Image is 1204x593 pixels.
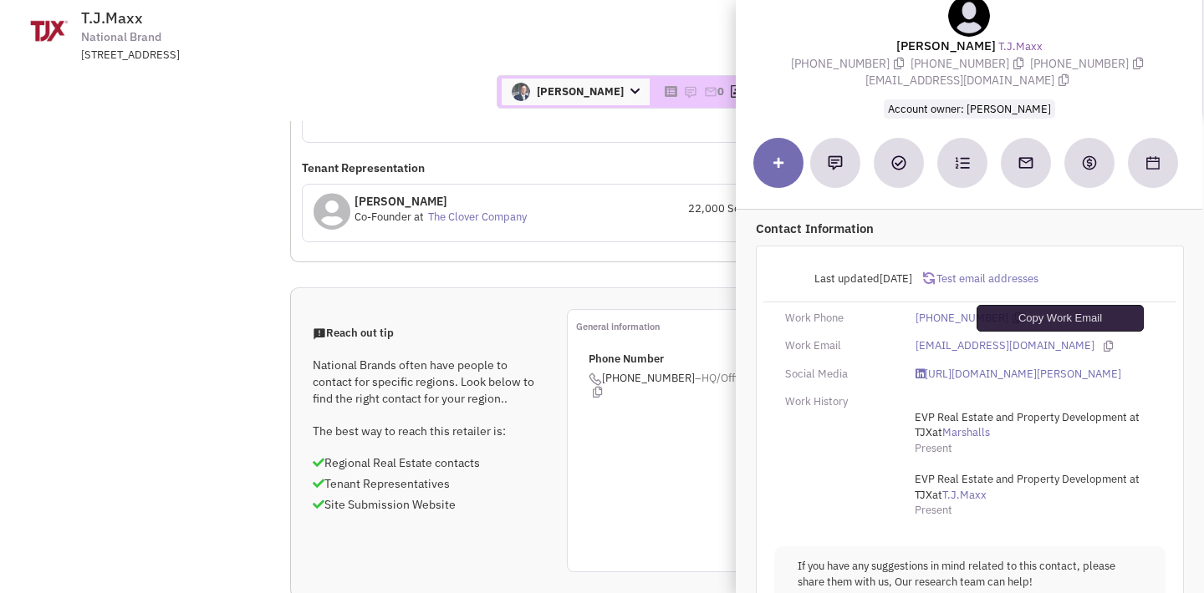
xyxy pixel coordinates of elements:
[313,454,545,471] p: Regional Real Estate contacts
[774,338,905,354] div: Work Email
[942,425,990,441] a: Marshalls
[313,326,394,340] span: Reach out tip
[576,318,798,335] p: General information
[1018,155,1034,171] img: Send an email
[916,311,1008,327] a: [PHONE_NUMBER]
[935,271,1038,286] span: Test email addresses
[798,559,1142,590] p: If you have any suggestions in mind related to this contact, please share them with us, Our resea...
[955,155,970,170] img: Subscribe to a cadence
[589,371,798,398] span: [PHONE_NUMBER]
[589,373,602,386] img: icon-phone.png
[774,394,905,410] div: Work History
[998,39,1043,55] a: T.J.Maxx
[704,85,717,99] img: icon-email-active-16.png
[942,488,987,504] a: T.J.Maxx
[695,371,749,385] span: –HQ/Office
[915,441,952,455] span: Present
[11,10,84,52] img: www.tjx.com
[502,79,650,105] span: [PERSON_NAME]
[313,475,545,492] p: Tenant Representatives
[1030,56,1147,71] span: [PHONE_NUMBER]
[414,210,424,224] span: at
[774,311,905,327] div: Work Phone
[302,160,1064,176] p: Tenant Representation
[684,85,697,99] img: icon-note.png
[915,410,1140,440] span: at
[313,357,545,407] p: National Brands often have people to contact for specific regions. Look below to find the right c...
[313,423,545,439] p: The best way to reach this retailer is:
[915,503,952,517] span: Present
[81,28,161,46] span: National Brand
[880,271,912,286] span: [DATE]
[865,73,1073,88] span: [EMAIL_ADDRESS][DOMAIN_NAME]
[512,83,530,101] img: NLj4BdgTlESKGCbmEPFDQg.png
[911,56,1030,71] span: [PHONE_NUMBER]
[916,338,1094,354] a: [EMAIL_ADDRESS][DOMAIN_NAME]
[828,155,843,170] img: Add a note
[791,56,911,71] span: [PHONE_NUMBER]
[774,367,905,383] div: Social Media
[81,48,518,63] div: [STREET_ADDRESS]
[891,155,906,170] img: Add a Task
[774,263,923,295] div: Last updated
[896,38,996,53] lable: [PERSON_NAME]
[915,410,1140,440] span: EVP Real Estate and Property Development at TJX
[884,99,1055,119] span: Account owner: [PERSON_NAME]
[916,367,1121,383] a: [URL][DOMAIN_NAME][PERSON_NAME]
[313,496,545,513] p: Site Submission Website
[717,84,724,99] span: 0
[428,210,527,224] a: The Clover Company
[688,201,813,217] div: 22,000 Sqft
[355,210,411,224] span: Co-Founder
[355,193,531,210] p: [PERSON_NAME]
[756,220,1184,237] p: Contact Information
[589,352,798,367] p: Phone Number
[81,8,143,28] span: T.J.Maxx
[915,472,1140,502] span: at
[977,305,1144,332] div: Copy Work Email
[1081,155,1098,171] img: Create a deal
[915,472,1140,502] span: EVP Real Estate and Property Development at TJX
[1146,156,1160,170] img: Schedule a Meeting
